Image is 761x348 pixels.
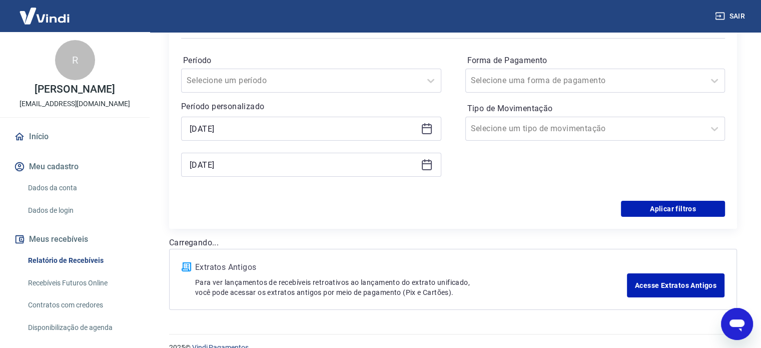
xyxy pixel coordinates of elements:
[24,200,138,221] a: Dados de login
[721,308,753,340] iframe: Botão para abrir a janela de mensagens
[24,273,138,293] a: Recebíveis Futuros Online
[55,40,95,80] div: R
[627,273,724,297] a: Acesse Extratos Antigos
[20,99,130,109] p: [EMAIL_ADDRESS][DOMAIN_NAME]
[182,262,191,271] img: ícone
[169,237,737,249] p: Carregando...
[181,101,441,113] p: Período personalizado
[467,103,723,115] label: Tipo de Movimentação
[183,55,439,67] label: Período
[12,1,77,31] img: Vindi
[195,277,627,297] p: Para ver lançamentos de recebíveis retroativos ao lançamento do extrato unificado, você pode aces...
[24,178,138,198] a: Dados da conta
[24,295,138,315] a: Contratos com credores
[12,126,138,148] a: Início
[35,84,115,95] p: [PERSON_NAME]
[24,250,138,271] a: Relatório de Recebíveis
[467,55,723,67] label: Forma de Pagamento
[12,228,138,250] button: Meus recebíveis
[24,317,138,338] a: Disponibilização de agenda
[12,156,138,178] button: Meu cadastro
[190,157,417,172] input: Data final
[621,201,725,217] button: Aplicar filtros
[713,7,749,26] button: Sair
[190,121,417,136] input: Data inicial
[195,261,627,273] p: Extratos Antigos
